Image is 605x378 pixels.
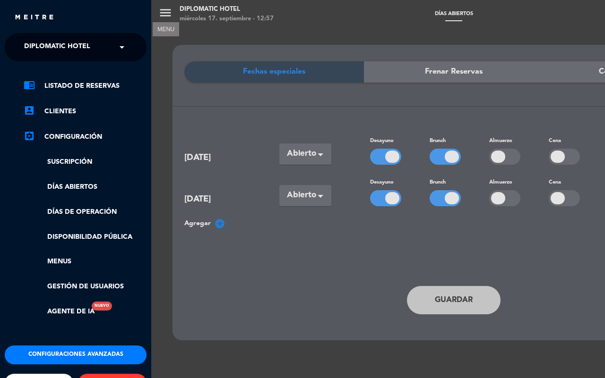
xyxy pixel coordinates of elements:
i: chrome_reader_mode [24,79,35,91]
i: account_box [24,105,35,116]
a: Suscripción [24,157,147,168]
div: Nuevo [92,302,112,311]
a: Días abiertos [24,182,147,193]
i: settings_applications [24,130,35,142]
a: account_boxClientes [24,106,147,117]
a: Agente de IANuevo [24,306,95,317]
a: Gestión de usuarios [24,281,147,292]
span: Diplomatic Hotel [24,37,90,57]
button: Configuraciones avanzadas [5,345,147,364]
a: Disponibilidad pública [24,232,147,243]
a: Días de Operación [24,207,147,218]
a: chrome_reader_modeListado de Reservas [24,80,147,92]
img: MEITRE [14,14,54,21]
a: Configuración [24,131,147,143]
a: Menus [24,256,147,267]
div: MENU [153,25,179,33]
